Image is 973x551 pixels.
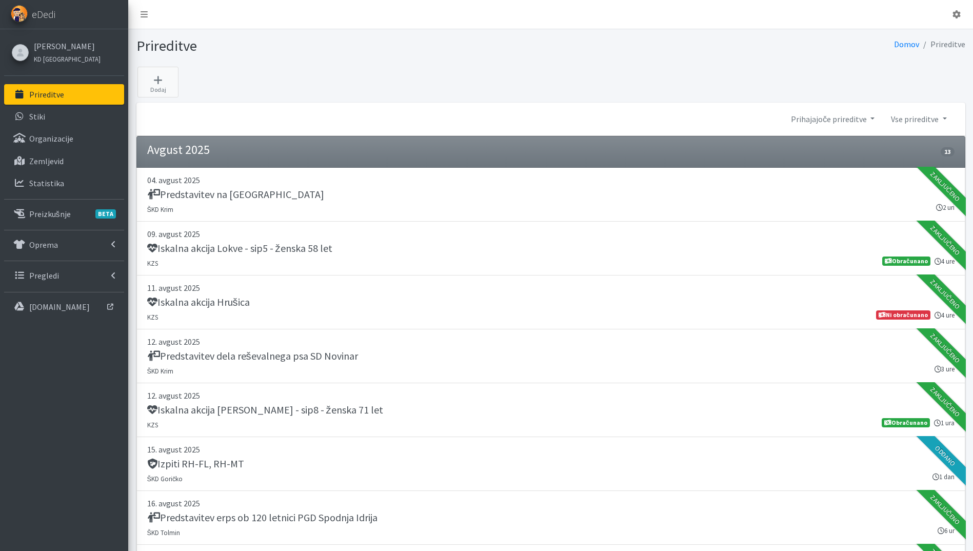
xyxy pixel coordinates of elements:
a: Stiki [4,106,124,127]
h5: Iskalna akcija Hrušica [147,296,250,308]
a: Pregledi [4,265,124,286]
small: ŠKD Krim [147,367,174,375]
h4: Avgust 2025 [147,143,210,158]
p: Oprema [29,240,58,250]
small: KD [GEOGRAPHIC_DATA] [34,55,101,63]
a: PreizkušnjeBETA [4,204,124,224]
a: 15. avgust 2025 Izpiti RH-FL, RH-MT ŠKD Goričko 1 dan Oddano [136,437,965,491]
span: Obračunano [882,418,929,427]
p: Preizkušnje [29,209,71,219]
small: ŠKD Tolmin [147,528,181,537]
p: Stiki [29,111,45,122]
span: Obračunano [882,257,930,266]
a: Zemljevid [4,151,124,171]
p: 12. avgust 2025 [147,336,955,348]
a: 12. avgust 2025 Iskalna akcija [PERSON_NAME] - sip8 - ženska 71 let KZS 1 ura Obračunano Zaključeno [136,383,965,437]
a: 11. avgust 2025 Iskalna akcija Hrušica KZS 4 ure Ni obračunano Zaključeno [136,275,965,329]
a: 16. avgust 2025 Predstavitev erps ob 120 letnici PGD Spodnja Idrija ŠKD Tolmin 6 ur Zaključeno [136,491,965,545]
a: Domov [894,39,919,49]
span: Ni obračunano [876,310,930,320]
a: Dodaj [137,67,178,97]
a: Oprema [4,234,124,255]
p: Prireditve [29,89,64,100]
small: ŠKD Krim [147,205,174,213]
h5: Iskalna akcija [PERSON_NAME] - sip8 - ženska 71 let [147,404,383,416]
small: KZS [147,313,158,321]
small: KZS [147,421,158,429]
a: Organizacije [4,128,124,149]
img: eDedi [11,5,28,22]
a: [DOMAIN_NAME] [4,297,124,317]
a: KD [GEOGRAPHIC_DATA] [34,52,101,65]
a: [PERSON_NAME] [34,40,101,52]
h5: Iskalna akcija Lokve - sip5 - ženska 58 let [147,242,332,254]
li: Prireditve [919,37,965,52]
a: 09. avgust 2025 Iskalna akcija Lokve - sip5 - ženska 58 let KZS 4 ure Obračunano Zaključeno [136,222,965,275]
p: 12. avgust 2025 [147,389,955,402]
p: 16. avgust 2025 [147,497,955,509]
p: Organizacije [29,133,73,144]
span: BETA [95,209,116,219]
span: eDedi [32,7,55,22]
p: 04. avgust 2025 [147,174,955,186]
p: Zemljevid [29,156,64,166]
p: Statistika [29,178,64,188]
p: 11. avgust 2025 [147,282,955,294]
small: ŠKD Goričko [147,475,183,483]
a: 04. avgust 2025 Predstavitev na [GEOGRAPHIC_DATA] ŠKD Krim 2 uri Zaključeno [136,168,965,222]
a: Statistika [4,173,124,193]
p: Pregledi [29,270,59,281]
h5: Predstavitev erps ob 120 letnici PGD Spodnja Idrija [147,511,378,524]
p: 09. avgust 2025 [147,228,955,240]
a: Prireditve [4,84,124,105]
h5: Izpiti RH-FL, RH-MT [147,458,244,470]
h1: Prireditve [136,37,547,55]
a: Prihajajoče prireditve [783,109,883,129]
small: KZS [147,259,158,267]
a: 12. avgust 2025 Predstavitev dela reševalnega psa SD Novinar ŠKD Krim 3 ure Zaključeno [136,329,965,383]
span: 13 [941,147,954,156]
a: Vse prireditve [883,109,955,129]
h5: Predstavitev na [GEOGRAPHIC_DATA] [147,188,324,201]
p: [DOMAIN_NAME] [29,302,90,312]
h5: Predstavitev dela reševalnega psa SD Novinar [147,350,358,362]
p: 15. avgust 2025 [147,443,955,456]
